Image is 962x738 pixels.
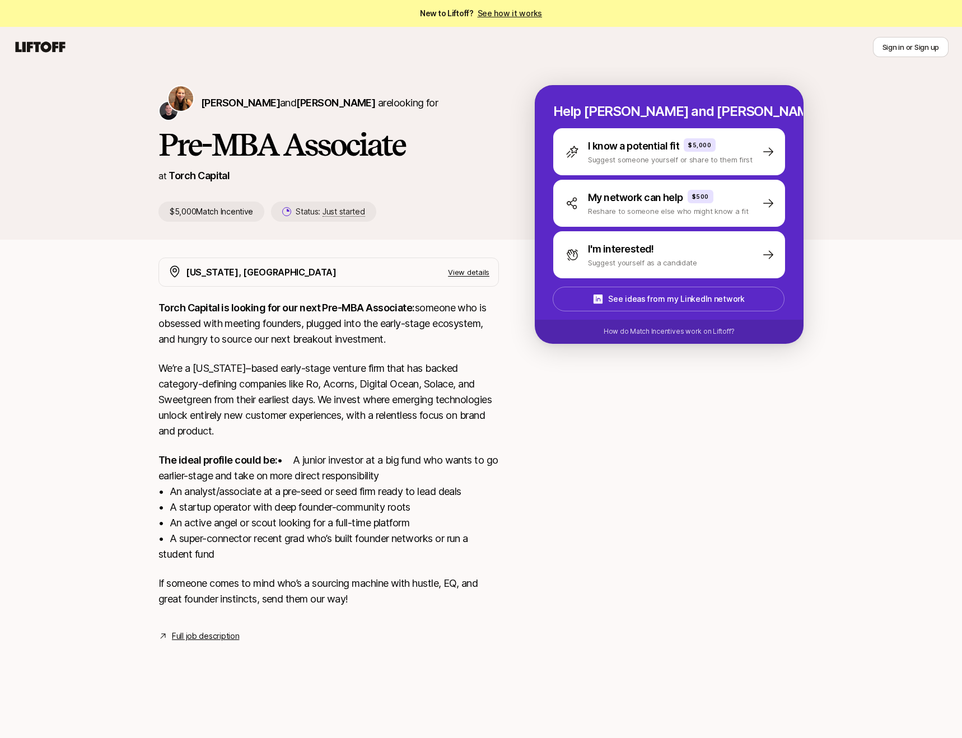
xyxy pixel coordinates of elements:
img: Katie Reiner [169,86,193,111]
strong: The ideal profile could be: [158,454,277,466]
span: Just started [323,207,365,217]
p: at [158,169,166,183]
span: and [280,97,375,109]
p: View details [448,267,489,278]
span: [PERSON_NAME] [201,97,280,109]
p: If someone comes to mind who’s a sourcing machine with hustle, EQ, and great founder instincts, s... [158,576,499,607]
p: How do Match Incentives work on Liftoff? [604,326,735,337]
button: See ideas from my LinkedIn network [553,287,784,311]
p: Reshare to someone else who might know a fit [588,205,749,217]
p: I know a potential fit [588,138,679,154]
span: New to Liftoff? [420,7,542,20]
button: Sign in or Sign up [873,37,949,57]
p: [US_STATE], [GEOGRAPHIC_DATA] [186,265,337,279]
p: My network can help [588,190,683,205]
a: See how it works [478,8,543,18]
p: Suggest yourself as a candidate [588,257,697,268]
p: are looking for [201,95,438,111]
p: See ideas from my LinkedIn network [608,292,744,306]
strong: Torch Capital is looking for our next Pre-MBA Associate: [158,302,415,314]
p: $5,000 [688,141,711,150]
p: someone who is obsessed with meeting founders, plugged into the early-stage ecosystem, and hungry... [158,300,499,347]
p: Status: [296,205,365,218]
p: We’re a [US_STATE]–based early-stage venture firm that has backed category-defining companies lik... [158,361,499,439]
p: I'm interested! [588,241,654,257]
a: Torch Capital [169,170,230,181]
span: [PERSON_NAME] [296,97,375,109]
p: Suggest someone yourself or share to them first [588,154,753,165]
a: Full job description [172,629,239,643]
h1: Pre-MBA Associate [158,128,499,161]
img: Christopher Harper [160,102,178,120]
p: $500 [692,192,709,201]
p: • A junior investor at a big fund who wants to go earlier-stage and take on more direct responsib... [158,452,499,562]
p: Help [PERSON_NAME] and [PERSON_NAME] hire [553,104,785,119]
p: $5,000 Match Incentive [158,202,264,222]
